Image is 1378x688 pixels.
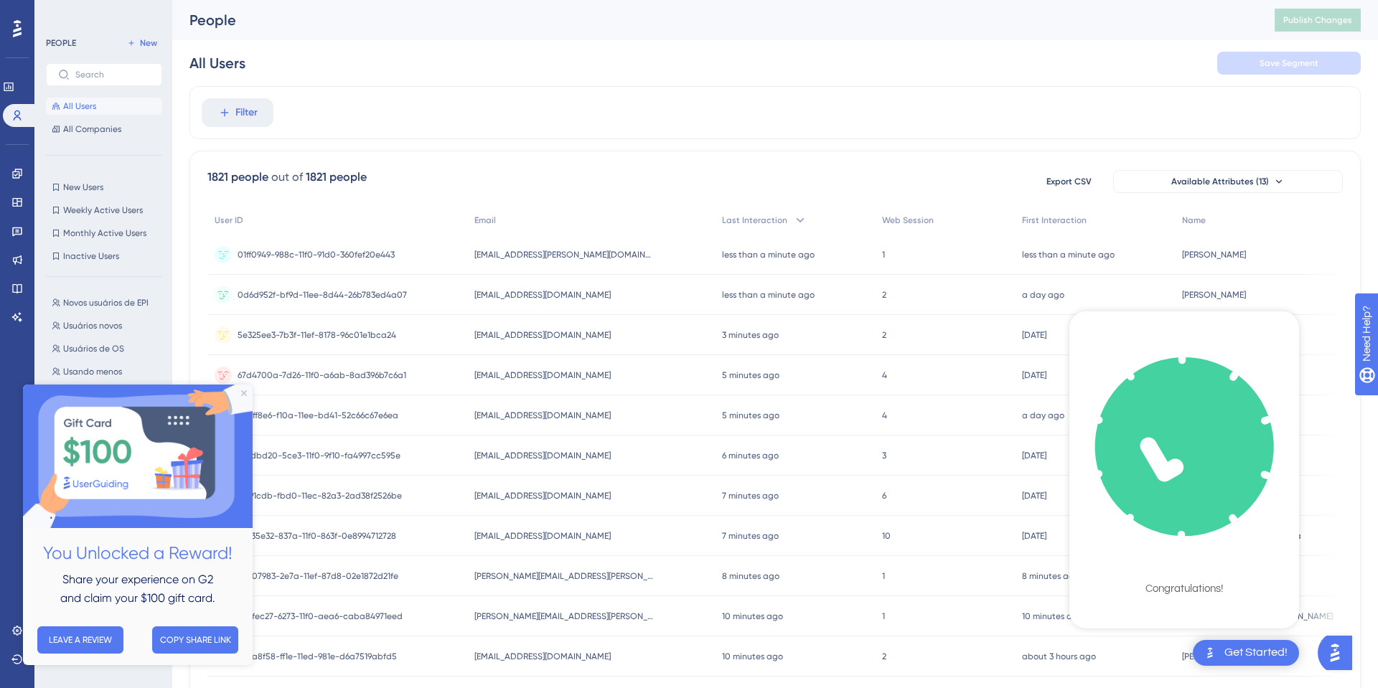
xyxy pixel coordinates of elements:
[306,169,367,186] div: 1821 people
[202,98,273,127] button: Filter
[189,10,1239,30] div: People
[474,410,611,421] span: [EMAIL_ADDRESS][DOMAIN_NAME]
[1069,311,1299,628] div: Checklist Container
[1022,531,1046,541] time: [DATE]
[882,490,886,501] span: 6
[189,53,245,73] div: All Users
[882,410,887,421] span: 4
[46,248,162,265] button: Inactive Users
[1022,330,1046,340] time: [DATE]
[474,611,654,622] span: [PERSON_NAME][EMAIL_ADDRESS][PERSON_NAME][DOMAIN_NAME]
[1022,410,1064,420] time: a day ago
[1069,311,1299,625] div: checklist loading
[882,450,886,461] span: 3
[63,227,146,239] span: Monthly Active Users
[1182,215,1206,226] span: Name
[474,369,611,381] span: [EMAIL_ADDRESS][DOMAIN_NAME]
[882,369,887,381] span: 4
[63,250,119,262] span: Inactive Users
[215,215,243,226] span: User ID
[474,215,496,226] span: Email
[46,37,76,49] div: PEOPLE
[46,98,162,115] button: All Users
[1033,170,1105,193] button: Export CSV
[238,651,397,662] span: d92a8f58-ff1e-11ed-981e-d6a7519abfd5
[46,340,171,357] button: Usuários de OS
[1260,57,1318,69] span: Save Segment
[1022,250,1115,260] time: less than a minute ago
[122,34,162,52] button: New
[882,611,885,622] span: 1
[238,570,398,582] span: 59407983-2e7a-11ef-87d8-02e1872d21fe
[1318,631,1361,674] iframe: UserGuiding AI Assistant Launcher
[1193,640,1299,666] div: Open Get Started! checklist
[474,530,611,542] span: [EMAIL_ADDRESS][DOMAIN_NAME]
[238,490,402,501] span: 31991cdb-fbd0-11ec-82a3-2ad38f2526be
[1022,215,1087,226] span: First Interaction
[39,188,190,202] span: Share your experience on G2
[46,179,162,196] button: New Users
[722,215,787,226] span: Last Interaction
[238,369,406,381] span: 67d4700a-7d26-11f0-a6ab-8ad396b7c6a1
[63,182,103,193] span: New Users
[63,343,124,354] span: Usuários de OS
[882,530,891,542] span: 10
[63,320,122,331] span: Usuários novos
[722,410,779,420] time: 5 minutes ago
[1022,651,1096,661] time: about 3 hours ago
[63,297,149,308] span: Novos usuários de EPI
[474,249,654,260] span: [EMAIL_ADDRESS][PERSON_NAME][DOMAIN_NAME]
[75,70,150,80] input: Search
[1022,370,1046,380] time: [DATE]
[46,294,171,311] button: Novos usuários de EPI
[63,100,96,112] span: All Users
[46,363,171,380] button: Usando menos
[722,611,783,621] time: 10 minutes ago
[238,249,395,260] span: 01ff0949-988c-11f0-91d0-360fef20e443
[1182,651,1246,662] span: [PERSON_NAME]
[63,123,121,135] span: All Companies
[882,249,885,260] span: 1
[1022,491,1046,501] time: [DATE]
[46,225,162,242] button: Monthly Active Users
[207,169,268,186] div: 1821 people
[63,204,143,216] span: Weekly Active Users
[1224,645,1288,661] div: Get Started!
[238,289,407,301] span: 0d6d952f-bf9d-11ee-8d44-26b783ed4a07
[722,370,779,380] time: 5 minutes ago
[63,366,122,377] span: Usando menos
[235,104,258,121] span: Filter
[722,250,815,260] time: less than a minute ago
[882,570,885,582] span: 1
[722,330,779,340] time: 3 minutes ago
[474,651,611,662] span: [EMAIL_ADDRESS][DOMAIN_NAME]
[474,490,611,501] span: [EMAIL_ADDRESS][DOMAIN_NAME]
[1145,582,1223,596] div: Congratulations!
[474,570,654,582] span: [PERSON_NAME][EMAIL_ADDRESS][PERSON_NAME][DOMAIN_NAME]
[722,571,779,581] time: 8 minutes ago
[1046,176,1092,187] span: Export CSV
[722,491,779,501] time: 7 minutes ago
[1022,611,1083,621] time: 10 minutes ago
[1022,571,1079,581] time: 8 minutes ago
[474,450,611,461] span: [EMAIL_ADDRESS][DOMAIN_NAME]
[1113,170,1343,193] button: Available Attributes (13)
[1182,249,1246,260] span: [PERSON_NAME]
[1182,289,1246,301] span: [PERSON_NAME]
[129,242,215,269] button: COPY SHARE LINK
[1275,9,1361,32] button: Publish Changes
[46,202,162,219] button: Weekly Active Users
[882,215,934,226] span: Web Session
[46,121,162,138] button: All Companies
[238,329,396,341] span: 5e325ee3-7b3f-11ef-8178-96c01e1bca24
[1201,644,1219,661] img: launcher-image-alternative-text
[1022,290,1064,300] time: a day ago
[46,317,171,334] button: Usuários novos
[1217,52,1361,75] button: Save Segment
[474,289,611,301] span: [EMAIL_ADDRESS][DOMAIN_NAME]
[238,530,396,542] span: e3935e32-837a-11f0-863f-0e8994712728
[238,611,403,622] span: 648fec27-6273-11f0-aea6-caba84971eed
[722,531,779,541] time: 7 minutes ago
[11,155,218,183] h2: You Unlocked a Reward!
[722,651,783,661] time: 10 minutes ago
